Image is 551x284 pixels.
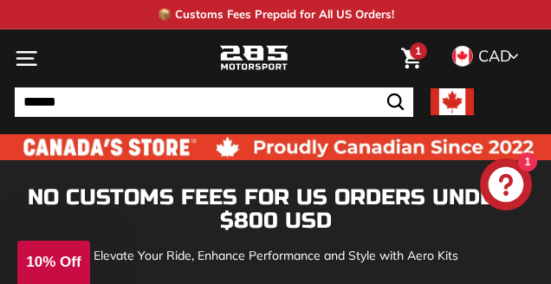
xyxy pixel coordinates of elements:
p: 📦 Customs Fees Prepaid for All US Orders! [158,6,394,23]
span: CAD [478,46,511,66]
p: Elevate Your Ride, Enhance Performance and Style with Aero Kits [15,247,536,265]
a: Cart [392,34,430,83]
inbox-online-store-chat: Shopify online store chat [475,158,537,215]
div: 10% Off [17,241,90,284]
h1: NO CUSTOMS FEES FOR US ORDERS UNDERS $800 USD [15,186,536,234]
span: 1 [415,44,421,57]
span: 10% Off [26,254,81,270]
input: Search [15,87,413,117]
img: Logo_285_Motorsport_areodynamics_components [219,43,288,73]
